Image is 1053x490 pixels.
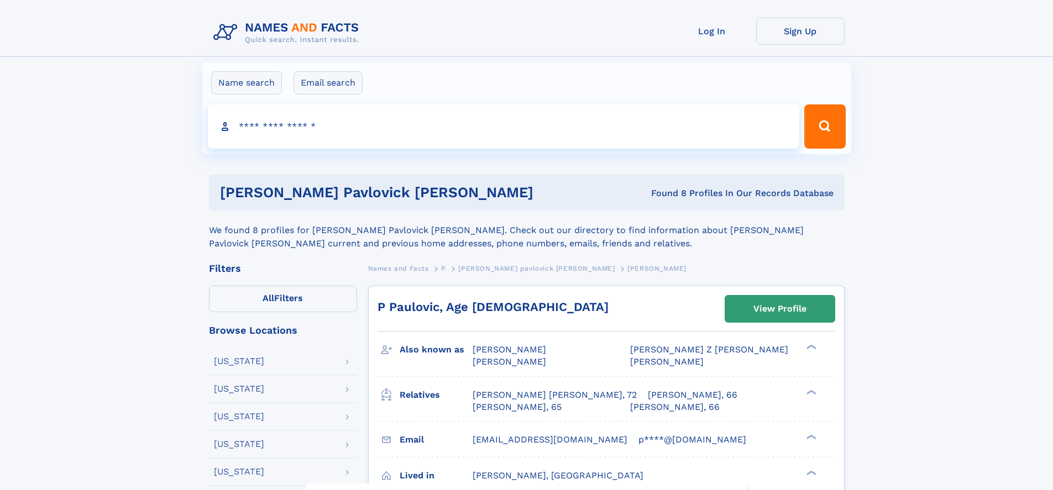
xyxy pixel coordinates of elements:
[214,440,264,449] div: [US_STATE]
[725,296,835,322] a: View Profile
[804,104,845,149] button: Search Button
[209,286,357,312] label: Filters
[804,344,817,351] div: ❯
[208,104,800,149] input: search input
[220,186,593,199] h1: [PERSON_NAME] Pavlovick [PERSON_NAME]
[668,18,756,45] a: Log In
[473,356,546,367] span: [PERSON_NAME]
[592,187,834,199] div: Found 8 Profiles In Our Records Database
[753,296,806,322] div: View Profile
[473,344,546,355] span: [PERSON_NAME]
[804,388,817,396] div: ❯
[209,210,845,250] div: We found 8 profiles for [PERSON_NAME] Pavlovick [PERSON_NAME]. Check out our directory to find in...
[400,466,473,485] h3: Lived in
[648,389,737,401] a: [PERSON_NAME], 66
[458,261,615,275] a: [PERSON_NAME] pavlovick [PERSON_NAME]
[473,470,643,481] span: [PERSON_NAME], [GEOGRAPHIC_DATA]
[214,357,264,366] div: [US_STATE]
[209,325,357,335] div: Browse Locations
[804,469,817,476] div: ❯
[378,300,609,314] a: P Paulovic, Age [DEMOGRAPHIC_DATA]
[630,401,720,413] a: [PERSON_NAME], 66
[263,293,274,303] span: All
[368,261,429,275] a: Names and Facts
[400,430,473,449] h3: Email
[214,467,264,476] div: [US_STATE]
[214,384,264,393] div: [US_STATE]
[473,434,627,445] span: [EMAIL_ADDRESS][DOMAIN_NAME]
[400,386,473,404] h3: Relatives
[441,261,446,275] a: P
[209,264,357,273] div: Filters
[211,71,282,94] label: Name search
[630,344,788,355] span: [PERSON_NAME] Z [PERSON_NAME]
[630,356,704,367] span: [PERSON_NAME]
[209,18,368,48] img: Logo Names and Facts
[441,265,446,272] span: P
[756,18,845,45] a: Sign Up
[804,433,817,440] div: ❯
[627,265,687,272] span: [PERSON_NAME]
[214,412,264,421] div: [US_STATE]
[473,389,637,401] a: [PERSON_NAME] [PERSON_NAME], 72
[400,340,473,359] h3: Also known as
[458,265,615,272] span: [PERSON_NAME] pavlovick [PERSON_NAME]
[473,401,562,413] a: [PERSON_NAME], 65
[294,71,363,94] label: Email search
